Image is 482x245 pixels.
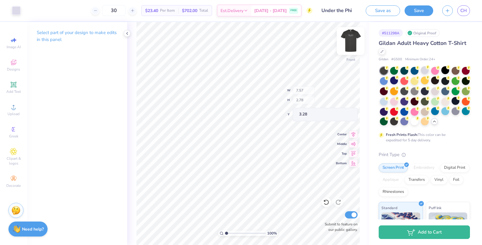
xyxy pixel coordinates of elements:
[457,5,470,16] a: CH
[221,8,243,14] span: Est. Delivery
[254,8,287,14] span: [DATE] - [DATE]
[405,5,433,16] button: Save
[381,205,397,211] span: Standard
[290,8,297,13] span: FREE
[6,183,21,188] span: Decorate
[405,57,435,62] span: Minimum Order: 24 +
[160,8,175,14] span: Per Item
[386,132,418,137] strong: Fresh Prints Flash:
[410,163,438,172] div: Embroidery
[145,8,158,14] span: $23.40
[9,134,18,139] span: Greek
[336,132,347,137] span: Center
[386,132,460,143] div: This color can be expedited for 5 day delivery.
[429,212,468,243] img: Puff Ink
[7,67,20,72] span: Designs
[22,226,44,232] strong: Need help?
[317,5,361,17] input: Untitled Design
[321,221,358,232] label: Submit to feature on our public gallery.
[379,175,403,184] div: Applique
[460,7,467,14] span: CH
[379,163,408,172] div: Screen Print
[379,39,466,47] span: Gildan Adult Heavy Cotton T-Shirt
[406,29,440,37] div: Original Proof
[336,161,347,165] span: Bottom
[366,5,400,16] button: Save as
[430,175,447,184] div: Vinyl
[3,156,24,166] span: Clipart & logos
[37,29,117,43] p: Select part of your design to make edits in this panel
[449,175,463,184] div: Foil
[336,142,347,146] span: Middle
[182,8,197,14] span: $702.00
[336,152,347,156] span: Top
[199,8,208,14] span: Total
[8,112,20,116] span: Upload
[405,175,429,184] div: Transfers
[379,29,403,37] div: # 511298A
[379,225,470,239] button: Add to Cart
[7,45,21,49] span: Image AI
[6,89,21,94] span: Add Text
[346,57,355,62] div: Front
[267,231,277,236] span: 100 %
[379,151,470,158] div: Print Type
[379,57,388,62] span: Gildan
[440,163,469,172] div: Digital Print
[391,57,402,62] span: # G500
[381,212,420,243] img: Standard
[102,5,126,16] input: – –
[429,205,441,211] span: Puff Ink
[339,29,363,53] img: Front
[379,187,408,196] div: Rhinestones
